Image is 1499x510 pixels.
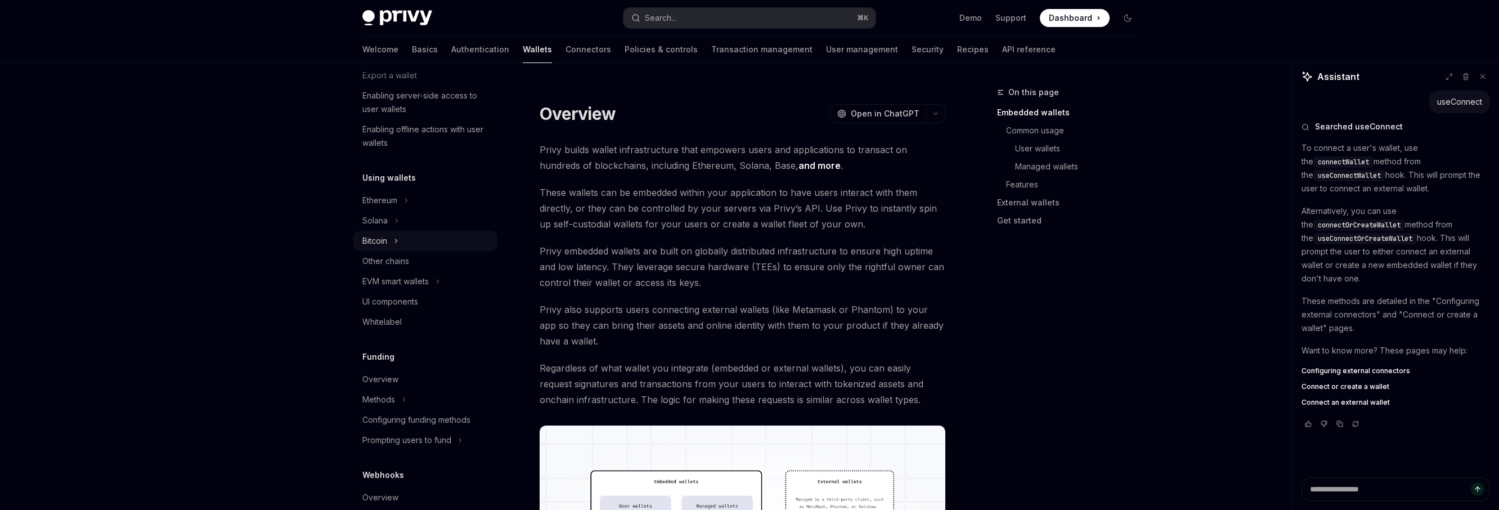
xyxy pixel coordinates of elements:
button: Reload last chat [1349,418,1362,430]
a: Embedded wallets [997,104,1146,122]
div: EVM smart wallets [362,275,429,288]
div: Ethereum [362,194,397,207]
a: Basics [412,36,438,63]
a: Connect or create a wallet [1301,382,1490,391]
textarea: Ask a question... [1301,477,1490,501]
a: Connect an external wallet [1301,398,1490,407]
button: Bitcoin [353,231,497,251]
div: Bitcoin [362,234,387,248]
a: Support [995,12,1026,24]
div: Enabling server-side access to user wallets [362,89,491,116]
h1: Overview [540,104,616,124]
a: Other chains [353,251,497,271]
a: API reference [1002,36,1056,63]
span: connectWallet [1318,158,1369,167]
button: Vote that response was good [1301,418,1315,430]
span: ⌘ K [857,14,869,23]
a: Transaction management [711,36,813,63]
div: Enabling offline actions with user wallets [362,123,491,150]
span: On this page [1008,86,1059,99]
div: Other chains [362,254,409,268]
span: These wallets can be embedded within your application to have users interact with them directly, ... [540,185,945,232]
a: Connectors [566,36,611,63]
a: Enabling server-side access to user wallets [353,86,497,119]
span: Configuring external connectors [1301,366,1410,375]
a: User management [826,36,898,63]
span: Searched useConnect [1315,121,1403,132]
button: Ethereum [353,190,497,211]
img: dark logo [362,10,432,26]
button: Methods [353,390,497,410]
div: Methods [362,393,395,406]
a: Features [997,176,1146,194]
div: Solana [362,214,388,227]
a: Common usage [997,122,1146,140]
h5: Funding [362,350,394,364]
div: UI components [362,295,418,308]
a: UI components [353,292,497,312]
p: To connect a user's wallet, use the method from the hook. This will prompt the user to connect an... [1301,141,1490,195]
span: Connect an external wallet [1301,398,1390,407]
a: Whitelabel [353,312,497,332]
h5: Using wallets [362,171,416,185]
a: Overview [353,487,497,508]
button: Open in ChatGPT [830,104,926,123]
a: Demo [959,12,982,24]
span: Connect or create a wallet [1301,382,1389,391]
a: Authentication [451,36,509,63]
span: Privy builds wallet infrastructure that empowers users and applications to transact on hundreds o... [540,142,945,173]
h5: Webhooks [362,468,404,482]
div: useConnect [1437,96,1482,108]
a: Dashboard [1040,9,1110,27]
div: Prompting users to fund [362,433,451,447]
span: Assistant [1317,70,1359,83]
button: Vote that response was not good [1317,418,1331,430]
a: Managed wallets [997,158,1146,176]
div: Configuring funding methods [362,413,470,427]
a: Overview [353,369,497,390]
a: User wallets [997,140,1146,158]
span: Regardless of what wallet you integrate (embedded or external wallets), you can easily request si... [540,360,945,408]
button: Send message [1471,482,1484,496]
a: and more [798,160,841,172]
button: Search...⌘K [623,8,876,28]
button: Toggle dark mode [1119,9,1137,27]
a: Get started [997,212,1146,230]
a: Enabling offline actions with user wallets [353,119,497,153]
div: Whitelabel [362,315,402,329]
span: Privy embedded wallets are built on globally distributed infrastructure to ensure high uptime and... [540,243,945,290]
p: Want to know more? These pages may help: [1301,344,1490,357]
span: useConnectOrCreateWallet [1318,234,1412,243]
a: Configuring external connectors [1301,366,1490,375]
a: Security [912,36,944,63]
span: useConnectWallet [1318,171,1381,180]
button: EVM smart wallets [353,271,497,292]
button: Prompting users to fund [353,430,497,450]
div: Overview [362,373,398,386]
a: Wallets [523,36,552,63]
p: These methods are detailed in the "Configuring external connectors" and "Connect or create a wall... [1301,294,1490,335]
button: Copy chat response [1333,418,1347,430]
span: Dashboard [1049,12,1092,24]
a: Recipes [957,36,989,63]
div: Search... [645,11,676,25]
button: Solana [353,211,497,231]
p: Alternatively, you can use the method from the hook. This will prompt the user to either connect ... [1301,204,1490,285]
a: Welcome [362,36,398,63]
span: Open in ChatGPT [851,108,919,119]
div: Overview [362,491,398,504]
a: Configuring funding methods [353,410,497,430]
a: External wallets [997,194,1146,212]
span: connectOrCreateWallet [1318,221,1401,230]
button: Searched useConnect [1301,121,1490,132]
span: Privy also supports users connecting external wallets (like Metamask or Phantom) to your app so t... [540,302,945,349]
a: Policies & controls [625,36,698,63]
